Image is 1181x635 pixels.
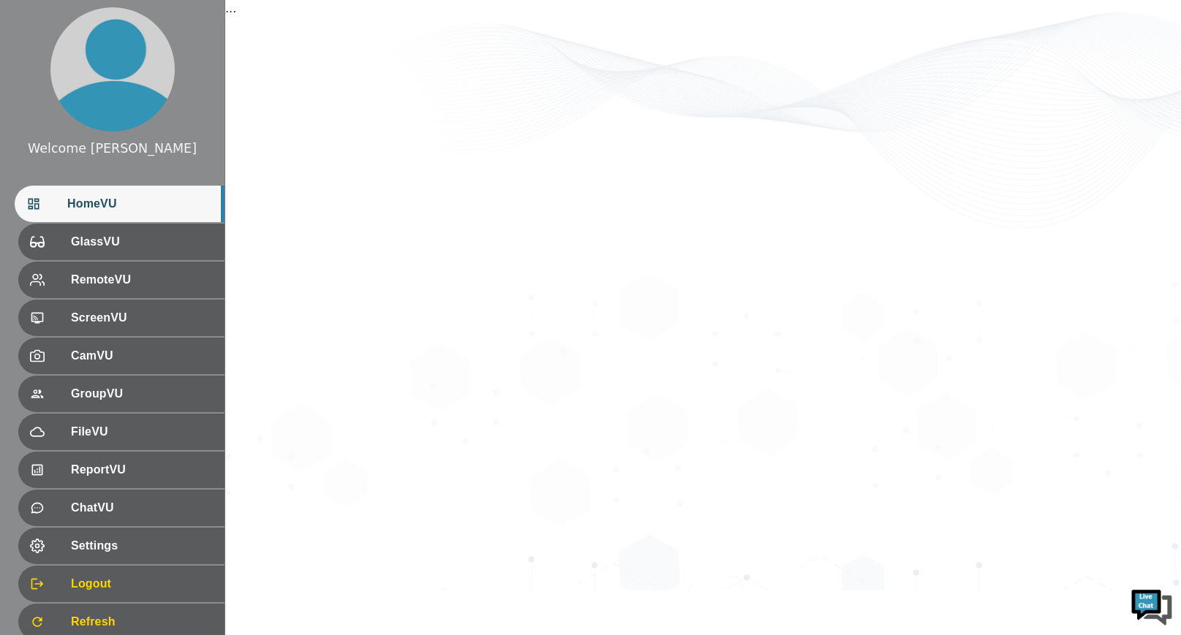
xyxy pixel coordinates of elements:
[67,195,213,213] span: HomeVU
[71,385,213,403] span: GroupVU
[71,537,213,555] span: Settings
[18,414,224,450] div: FileVU
[1130,584,1174,628] img: Chat Widget
[18,224,224,260] div: GlassVU
[71,347,213,365] span: CamVU
[18,452,224,488] div: ReportVU
[71,613,213,631] span: Refresh
[15,186,224,222] div: HomeVU
[18,566,224,602] div: Logout
[28,139,197,158] div: Welcome [PERSON_NAME]
[18,300,224,336] div: ScreenVU
[71,575,213,593] span: Logout
[71,233,213,251] span: GlassVU
[71,461,213,479] span: ReportVU
[18,490,224,526] div: ChatVU
[71,271,213,289] span: RemoteVU
[50,7,175,132] img: profile.png
[71,423,213,441] span: FileVU
[18,528,224,564] div: Settings
[71,309,213,327] span: ScreenVU
[71,499,213,517] span: ChatVU
[18,338,224,374] div: CamVU
[18,262,224,298] div: RemoteVU
[18,376,224,412] div: GroupVU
